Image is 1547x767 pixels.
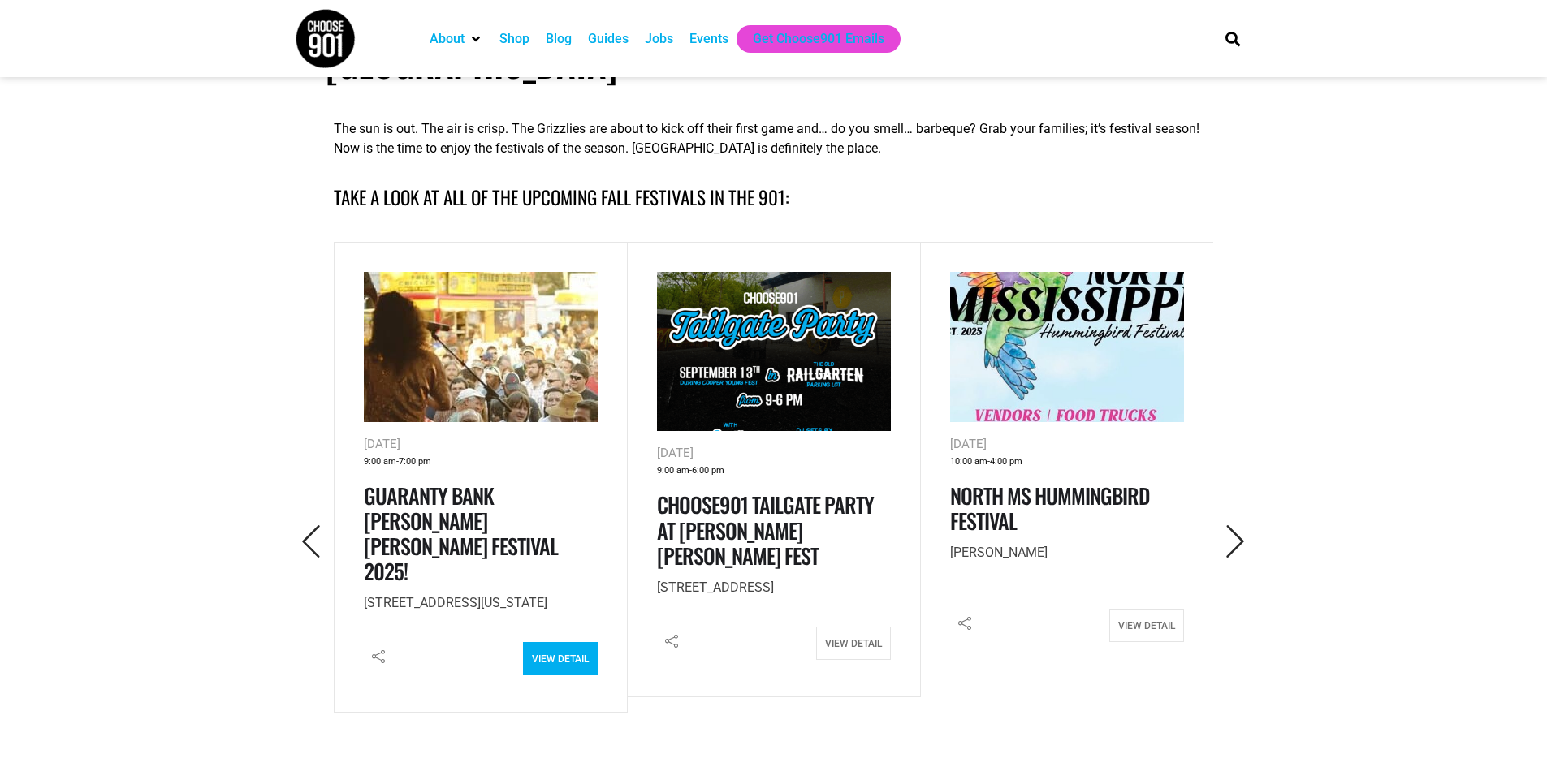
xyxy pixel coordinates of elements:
[816,627,891,660] a: View Detail
[657,446,694,460] span: [DATE]
[657,463,689,480] span: 9:00 am
[334,183,1213,212] h4: Take a look at all of the upcoming fall festivals in the 901:
[289,523,334,562] button: Previous
[645,29,673,49] a: Jobs
[657,627,686,656] i: Share
[295,525,328,558] i: Previous
[364,272,598,422] img: A musician performs on stage facing a large crowd at a Mid-South festival, with food stalls, food...
[657,489,874,571] a: Choose901 Tailgate Party at [PERSON_NAME] [PERSON_NAME] Fest
[364,642,393,671] i: Share
[657,463,891,480] div: -
[950,545,1048,560] span: [PERSON_NAME]
[753,29,884,49] a: Get Choose901 Emails
[1109,609,1184,642] a: View Detail
[950,454,987,471] span: 10:00 am
[364,454,598,471] div: -
[421,25,491,53] div: About
[364,480,558,588] a: Guaranty Bank [PERSON_NAME] [PERSON_NAME] Festival 2025!
[421,25,1198,53] nav: Main nav
[950,609,979,638] i: Share
[499,29,529,49] a: Shop
[399,454,431,471] span: 7:00 pm
[950,437,987,451] span: [DATE]
[950,480,1149,536] a: North MS Hummingbird Festival
[1213,523,1258,562] button: Next
[364,437,400,451] span: [DATE]
[523,642,598,675] a: View Detail
[364,454,396,471] span: 9:00 am
[692,463,724,480] span: 6:00 pm
[364,595,547,610] span: [STREET_ADDRESS][US_STATE]
[588,29,629,49] a: Guides
[1219,525,1252,558] i: Next
[546,29,572,49] a: Blog
[334,119,1213,158] p: The sun is out. The air is crisp. The Grizzlies are about to kick off their first game and… do yo...
[1219,25,1246,52] div: Search
[689,29,728,49] a: Events
[990,454,1022,471] span: 4:00 pm
[430,29,465,49] a: About
[950,454,1184,471] div: -
[657,580,774,595] span: [STREET_ADDRESS]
